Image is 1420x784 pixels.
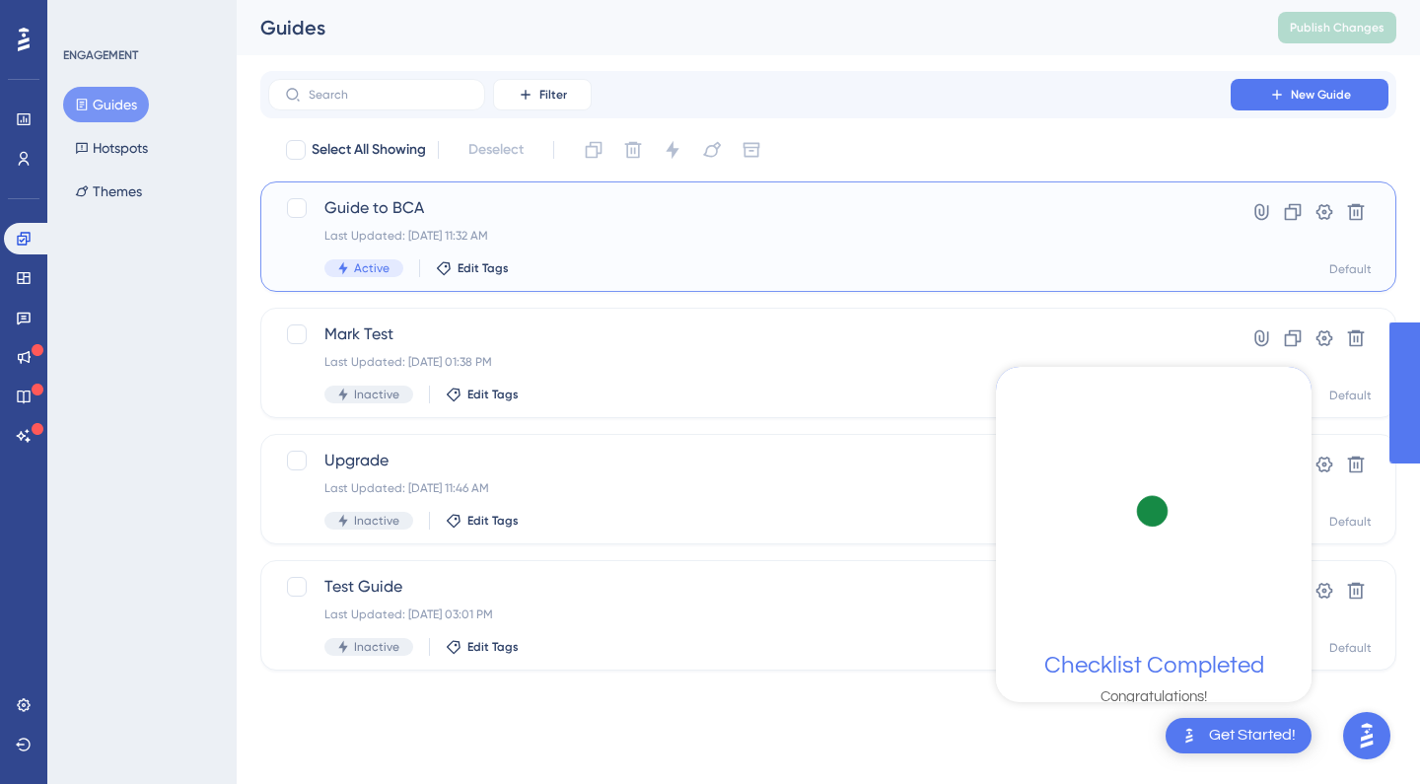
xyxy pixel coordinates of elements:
[1166,718,1312,753] div: Open Get Started! checklist
[324,480,1174,496] div: Last Updated: [DATE] 11:46 AM
[324,196,1174,220] span: Guide to BCA
[354,639,399,655] span: Inactive
[1329,514,1372,530] div: Default
[1291,87,1351,103] span: New Guide
[354,260,390,276] span: Active
[1337,706,1396,765] iframe: UserGuiding AI Assistant Launcher
[1209,725,1296,747] div: Get Started!
[996,367,1312,702] div: Checklist Container
[996,367,1312,696] div: checklist loading
[63,47,138,63] div: ENGAGEMENT
[1231,79,1388,110] button: New Guide
[1177,724,1201,748] img: launcher-image-alternative-text
[539,87,567,103] span: Filter
[63,87,149,122] button: Guides
[458,260,509,276] span: Edit Tags
[1044,652,1264,679] div: Checklist Completed
[446,513,519,529] button: Edit Tags
[63,130,160,166] button: Hotspots
[468,138,524,162] span: Deselect
[324,322,1174,346] span: Mark Test
[467,639,519,655] span: Edit Tags
[324,606,1174,622] div: Last Updated: [DATE] 03:01 PM
[354,387,399,402] span: Inactive
[312,138,426,162] span: Select All Showing
[467,387,519,402] span: Edit Tags
[309,88,468,102] input: Search
[446,639,519,655] button: Edit Tags
[1329,388,1372,403] div: Default
[493,79,592,110] button: Filter
[451,132,541,168] button: Deselect
[354,513,399,529] span: Inactive
[1329,261,1372,277] div: Default
[1100,687,1207,707] div: Congratulations!
[260,14,1229,41] div: Guides
[1278,12,1396,43] button: Publish Changes
[63,174,154,209] button: Themes
[446,387,519,402] button: Edit Tags
[1290,20,1384,36] span: Publish Changes
[324,228,1174,244] div: Last Updated: [DATE] 11:32 AM
[324,575,1174,599] span: Test Guide
[1329,640,1372,656] div: Default
[436,260,509,276] button: Edit Tags
[324,354,1174,370] div: Last Updated: [DATE] 01:38 PM
[467,513,519,529] span: Edit Tags
[324,449,1174,472] span: Upgrade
